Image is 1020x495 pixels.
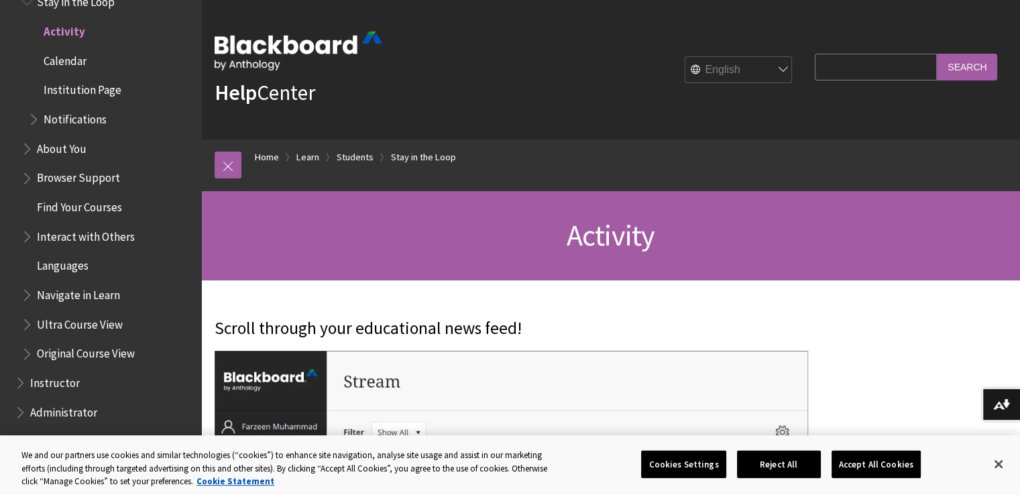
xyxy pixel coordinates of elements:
button: Cookies Settings [641,450,726,478]
span: Notifications [44,108,107,126]
span: Languages [37,255,89,273]
span: Find Your Courses [37,196,122,214]
a: Stay in the Loop [391,149,456,166]
span: Browser Support [37,167,120,185]
span: Ultra Course View [37,313,123,331]
a: Students [337,149,374,166]
a: Learn [296,149,319,166]
strong: Help [215,79,257,106]
span: Enable the Ultra Experience [30,431,166,449]
span: Activity [44,20,85,38]
p: Scroll through your educational news feed! [215,317,808,341]
button: Close [984,449,1013,479]
input: Search [937,54,997,80]
img: Blackboard by Anthology [215,32,382,70]
span: Institution Page [44,79,121,97]
span: Administrator [30,401,97,419]
span: Original Course View [37,343,135,361]
div: We and our partners use cookies and similar technologies (“cookies”) to enhance site navigation, ... [21,449,561,488]
button: Accept All Cookies [832,450,921,478]
a: HelpCenter [215,79,315,106]
span: Calendar [44,50,87,68]
button: Reject All [737,450,821,478]
span: Navigate in Learn [37,284,120,302]
a: More information about your privacy, opens in a new tab [196,476,274,487]
select: Site Language Selector [685,57,793,84]
span: Interact with Others [37,225,135,243]
span: Activity [567,217,655,254]
a: Home [255,149,279,166]
span: Instructor [30,372,80,390]
span: About You [37,137,87,156]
